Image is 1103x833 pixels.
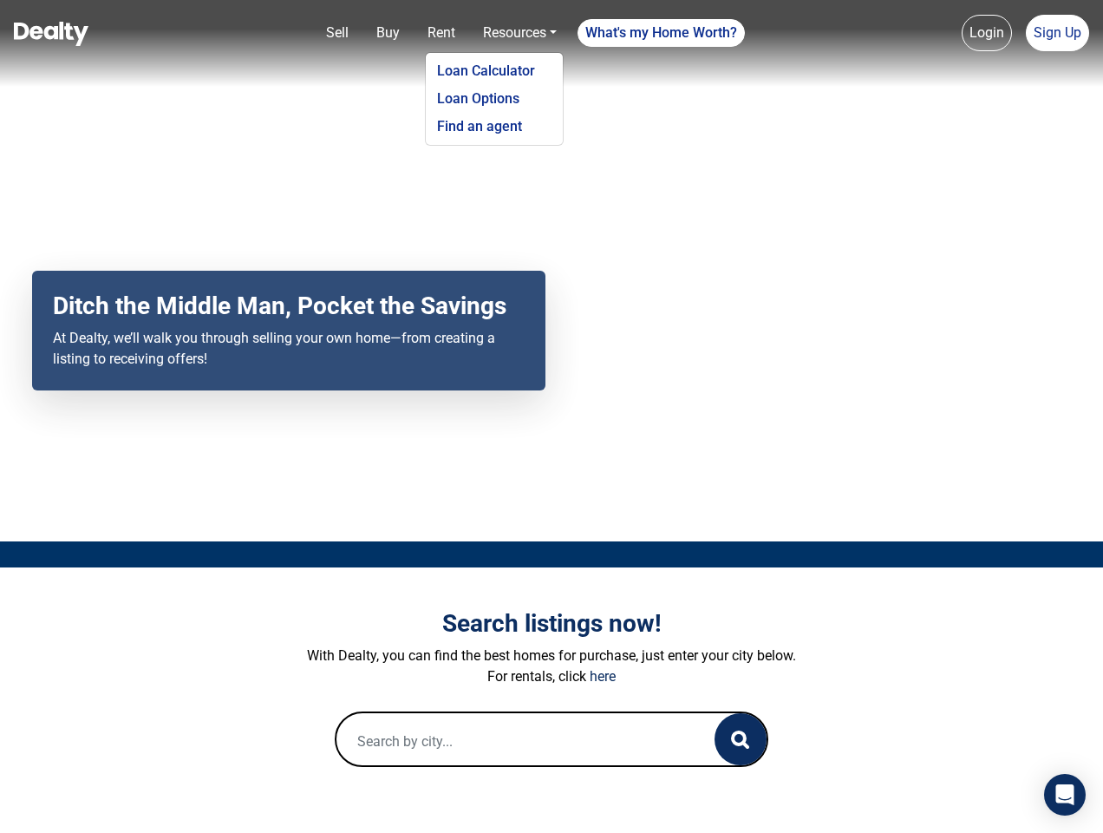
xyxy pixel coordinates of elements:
a: Find an agent [430,113,558,141]
a: Loan Calculator [430,57,558,85]
img: Dealty - Buy, Sell & Rent Homes [14,22,88,46]
a: Buy [369,16,407,50]
a: Sign Up [1026,15,1089,51]
a: Loan Options [430,85,558,113]
h2: Ditch the Middle Man, Pocket the Savings [53,292,525,321]
p: For rentals, click [70,666,1033,687]
a: here [590,668,616,685]
a: Sell [319,16,356,50]
input: Search by city... [336,713,680,769]
div: Open Intercom Messenger [1044,774,1086,816]
a: What's my Home Worth? [578,19,745,47]
a: Rent [421,16,462,50]
p: At Dealty, we’ll walk you through selling your own home—from creating a listing to receiving offers! [53,328,525,370]
p: With Dealty, you can find the best homes for purchase, just enter your city below. [70,646,1033,666]
h3: Search listings now! [70,609,1033,639]
a: Login [962,15,1012,51]
a: Resources [476,16,564,50]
